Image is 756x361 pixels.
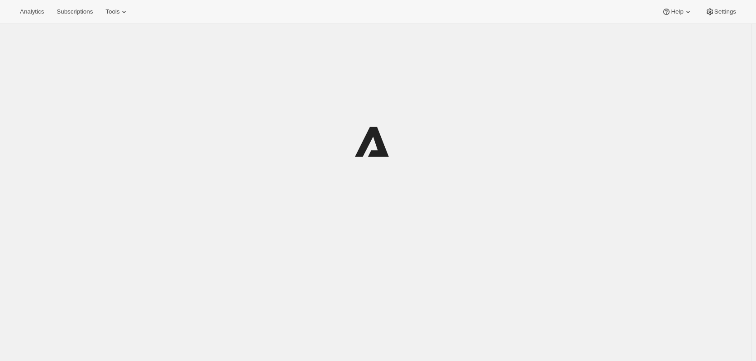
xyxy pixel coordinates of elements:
[20,8,44,15] span: Analytics
[656,5,698,18] button: Help
[57,8,93,15] span: Subscriptions
[100,5,134,18] button: Tools
[14,5,49,18] button: Analytics
[105,8,120,15] span: Tools
[671,8,683,15] span: Help
[700,5,742,18] button: Settings
[714,8,736,15] span: Settings
[51,5,98,18] button: Subscriptions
